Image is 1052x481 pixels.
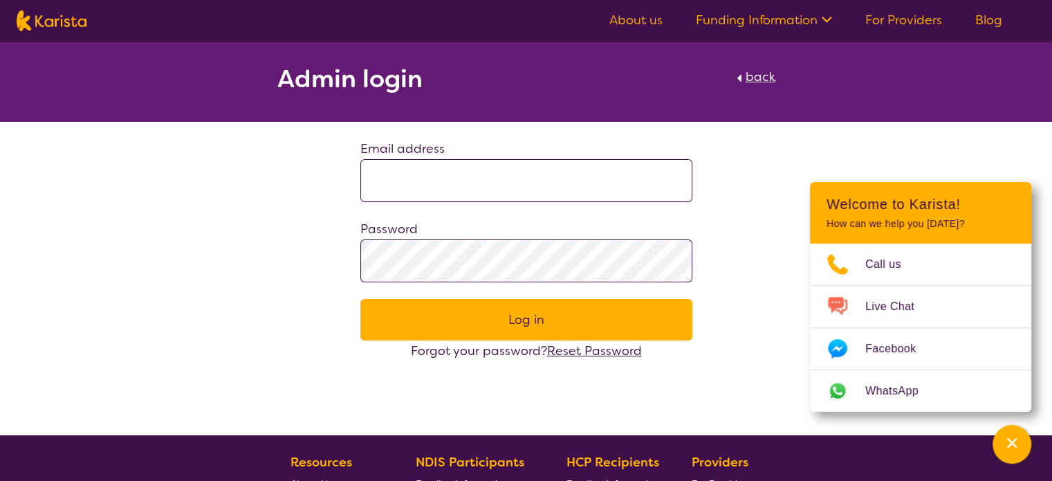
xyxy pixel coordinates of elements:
[810,182,1031,412] div: Channel Menu
[360,299,692,341] button: Log in
[993,425,1031,464] button: Channel Menu
[827,218,1015,230] p: How can we help you [DATE]?
[360,221,418,237] label: Password
[609,12,663,28] a: About us
[566,454,659,471] b: HCP Recipients
[810,370,1031,412] a: Web link opens in a new tab.
[360,140,445,157] label: Email address
[733,66,775,97] a: back
[810,244,1031,412] ul: Choose channel
[865,254,918,275] span: Call us
[865,338,932,359] span: Facebook
[547,343,642,359] a: Reset Password
[290,454,352,471] b: Resources
[416,454,524,471] b: NDIS Participants
[696,12,832,28] a: Funding Information
[827,196,1015,212] h2: Welcome to Karista!
[975,12,1002,28] a: Blog
[865,12,942,28] a: For Providers
[360,341,692,361] div: Forgot your password?
[692,454,748,471] b: Providers
[17,10,86,31] img: Karista logo
[865,296,931,317] span: Live Chat
[277,66,423,91] h2: Admin login
[746,69,775,85] span: back
[865,381,935,401] span: WhatsApp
